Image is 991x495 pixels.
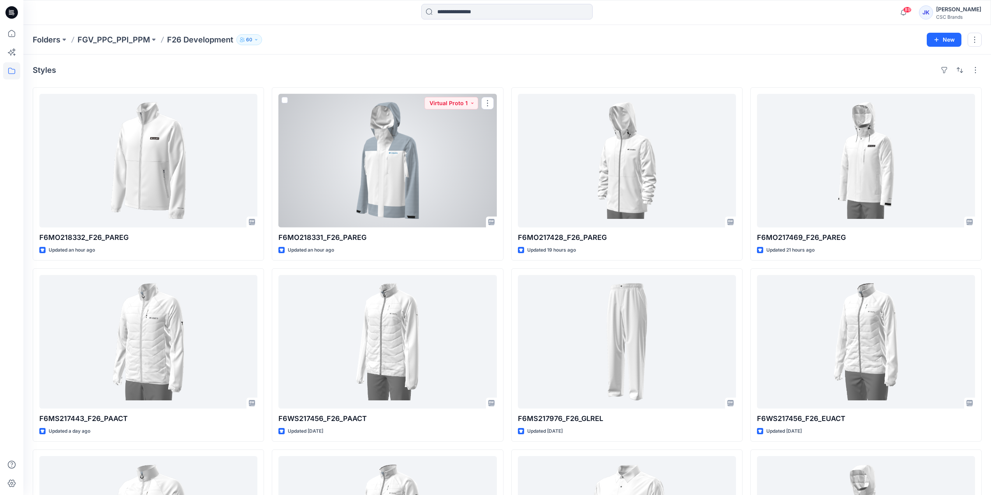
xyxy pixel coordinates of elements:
[527,427,563,435] p: Updated [DATE]
[757,94,975,227] a: F6MO217469_F26_PAREG
[236,34,262,45] button: 60
[936,5,981,14] div: [PERSON_NAME]
[288,246,334,254] p: Updated an hour ago
[246,35,252,44] p: 60
[757,232,975,243] p: F6MO217469_F26_PAREG
[288,427,323,435] p: Updated [DATE]
[757,275,975,409] a: F6WS217456_F26_EUACT
[278,275,496,409] a: F6WS217456_F26_PAACT
[766,427,802,435] p: Updated [DATE]
[278,94,496,227] a: F6MO218331_F26_PAREG
[278,413,496,424] p: F6WS217456_F26_PAACT
[39,232,257,243] p: F6MO218332_F26_PAREG
[518,94,736,227] a: F6MO217428_F26_PAREG
[903,7,912,13] span: 89
[39,275,257,409] a: F6MS217443_F26_PAACT
[518,413,736,424] p: F6MS217976_F26_GLREL
[527,246,576,254] p: Updated 19 hours ago
[77,34,150,45] a: FGV_PPC_PPI_PPM
[518,232,736,243] p: F6MO217428_F26_PAREG
[766,246,815,254] p: Updated 21 hours ago
[919,5,933,19] div: JK
[39,413,257,424] p: F6MS217443_F26_PAACT
[49,246,95,254] p: Updated an hour ago
[936,14,981,20] div: CSC Brands
[167,34,233,45] p: F26 Development
[39,94,257,227] a: F6MO218332_F26_PAREG
[33,65,56,75] h4: Styles
[518,275,736,409] a: F6MS217976_F26_GLREL
[927,33,961,47] button: New
[33,34,60,45] a: Folders
[757,413,975,424] p: F6WS217456_F26_EUACT
[49,427,90,435] p: Updated a day ago
[278,232,496,243] p: F6MO218331_F26_PAREG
